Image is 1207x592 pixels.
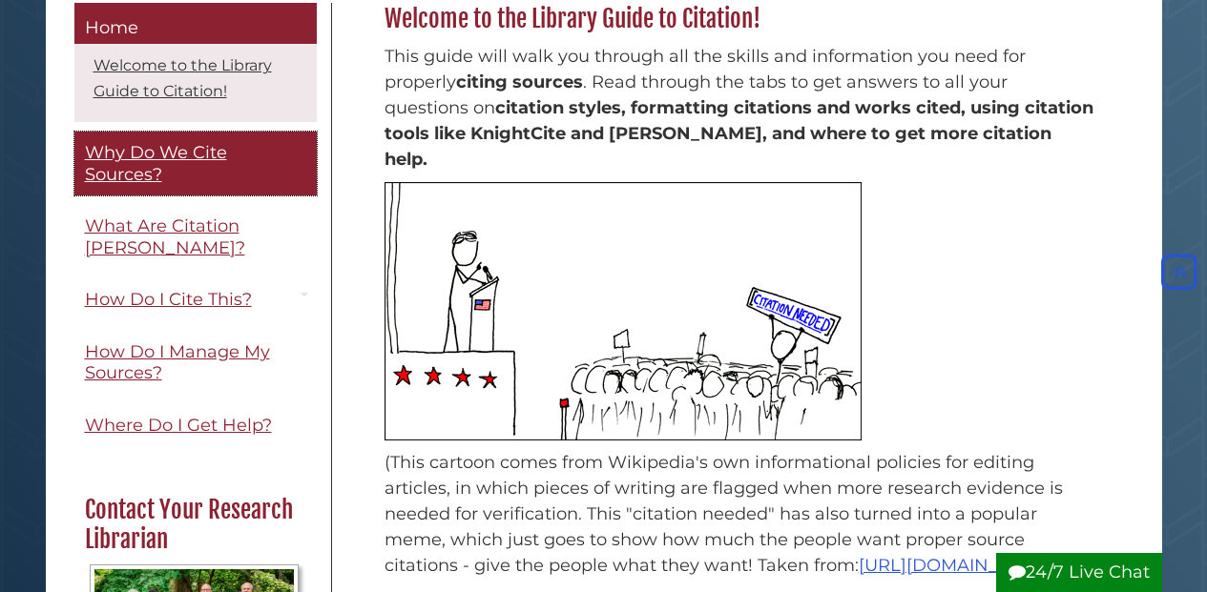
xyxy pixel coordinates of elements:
a: Back to Top [1156,261,1202,282]
button: 24/7 Live Chat [996,553,1162,592]
a: Home [74,3,317,45]
img: Stick figure cartoon of politician speaking to crowd, person holding sign that reads "citation ne... [385,182,862,440]
a: Welcome to the Library Guide to Citation! [94,56,272,100]
a: Why Do We Cite Sources? [74,132,317,195]
span: How Do I Manage My Sources? [85,341,270,384]
strong: citation styles, formatting citations and works cited, using citation tools like KnightCite and [... [385,97,1093,170]
span: This guide will walk you through all the skills and information you need for properly . Read thro... [385,46,1093,170]
span: Why Do We Cite Sources? [85,142,227,185]
h2: Contact Your Research Librarian [75,495,314,555]
h2: Welcome to the Library Guide to Citation! [375,4,1105,34]
a: How Do I Cite This? [74,278,317,321]
p: (This cartoon comes from Wikipedia's own informational policies for editing articles, in which pi... [385,450,1095,579]
strong: citing sources [456,71,583,92]
span: Where Do I Get Help? [85,415,272,436]
span: What Are Citation [PERSON_NAME]? [85,215,245,258]
a: How Do I Manage My Sources? [74,331,317,395]
span: Home [85,17,138,38]
span: How Do I Cite This? [85,289,252,310]
a: [URL][DOMAIN_NAME] [859,555,1058,576]
a: What Are Citation [PERSON_NAME]? [74,205,317,269]
a: Where Do I Get Help? [74,404,317,447]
